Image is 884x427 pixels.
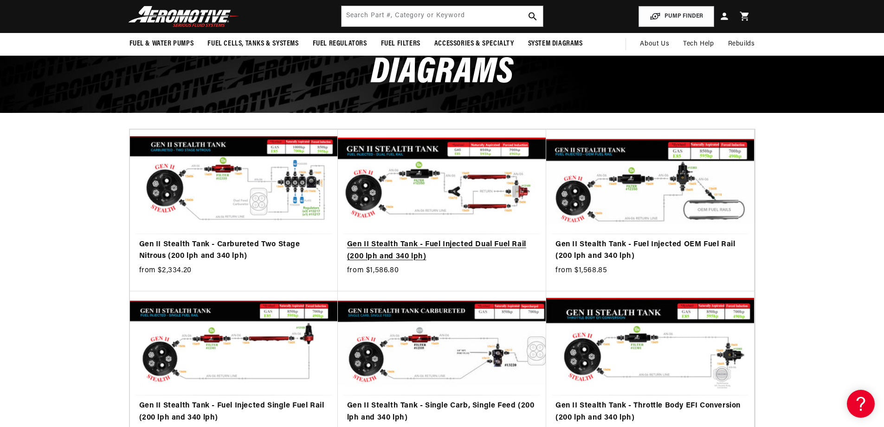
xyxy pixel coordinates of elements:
a: Gen II Stealth Tank - Fuel Injected Dual Fuel Rail (200 lph and 340 lph) [347,239,537,263]
a: Gen II Stealth Tank - Fuel Injected OEM Fuel Rail (200 lph and 340 lph) [555,239,745,263]
summary: Accessories & Specialty [427,33,521,55]
summary: Tech Help [676,33,721,55]
span: About Us [640,40,669,47]
span: Fuel Filters [381,39,420,49]
button: search button [523,6,543,26]
summary: Fuel Regulators [306,33,374,55]
span: Fuel & Water Pumps [129,39,194,49]
summary: Rebuilds [721,33,762,55]
span: Gen II Stealth Tank System Diagrams [246,23,638,92]
a: Gen II Stealth Tank - Single Carb, Single Feed (200 lph and 340 lph) [347,400,537,424]
span: Rebuilds [728,39,755,49]
summary: System Diagrams [521,33,590,55]
span: Accessories & Specialty [434,39,514,49]
span: Tech Help [683,39,714,49]
button: PUMP FINDER [639,6,714,27]
summary: Fuel Filters [374,33,427,55]
span: Fuel Regulators [313,39,367,49]
span: System Diagrams [528,39,583,49]
a: Gen II Stealth Tank - Fuel Injected Single Fuel Rail (200 lph and 340 lph) [139,400,329,424]
input: Search by Part Number, Category or Keyword [342,6,543,26]
a: Gen II Stealth Tank - Carbureted Two Stage Nitrous (200 lph and 340 lph) [139,239,329,263]
img: Aeromotive [126,6,242,27]
span: Fuel Cells, Tanks & Systems [207,39,298,49]
summary: Fuel & Water Pumps [123,33,201,55]
summary: Fuel Cells, Tanks & Systems [200,33,305,55]
a: About Us [633,33,676,55]
a: Gen II Stealth Tank - Throttle Body EFI Conversion (200 lph and 340 lph) [555,400,745,424]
